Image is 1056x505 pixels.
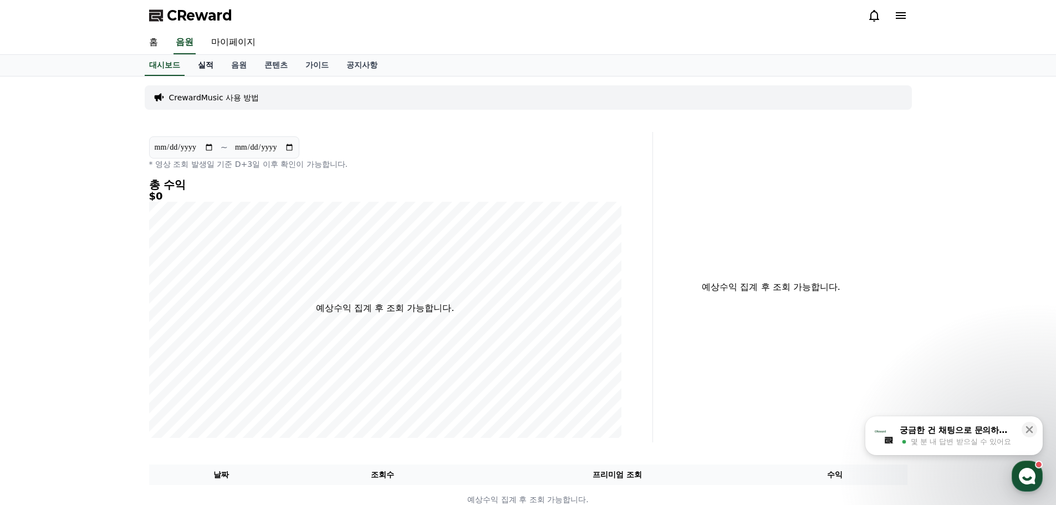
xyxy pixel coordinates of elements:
[169,92,259,103] a: CrewardMusic 사용 방법
[73,351,143,379] a: 대화
[472,465,763,485] th: 프리미엄 조회
[293,465,471,485] th: 조회수
[171,368,185,377] span: 설정
[140,31,167,54] a: 홈
[662,280,881,294] p: 예상수익 집계 후 조회 가능합니다.
[3,351,73,379] a: 홈
[202,31,264,54] a: 마이페이지
[149,7,232,24] a: CReward
[763,465,907,485] th: 수익
[149,465,294,485] th: 날짜
[174,31,196,54] a: 음원
[149,178,621,191] h4: 총 수익
[149,191,621,202] h5: $0
[338,55,386,76] a: 공지사항
[149,159,621,170] p: * 영상 조회 발생일 기준 D+3일 이후 확인이 가능합니다.
[145,55,185,76] a: 대시보드
[35,368,42,377] span: 홈
[316,302,454,315] p: 예상수익 집계 후 조회 가능합니다.
[189,55,222,76] a: 실적
[297,55,338,76] a: 가이드
[221,141,228,154] p: ~
[101,369,115,378] span: 대화
[167,7,232,24] span: CReward
[143,351,213,379] a: 설정
[222,55,256,76] a: 음원
[256,55,297,76] a: 콘텐츠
